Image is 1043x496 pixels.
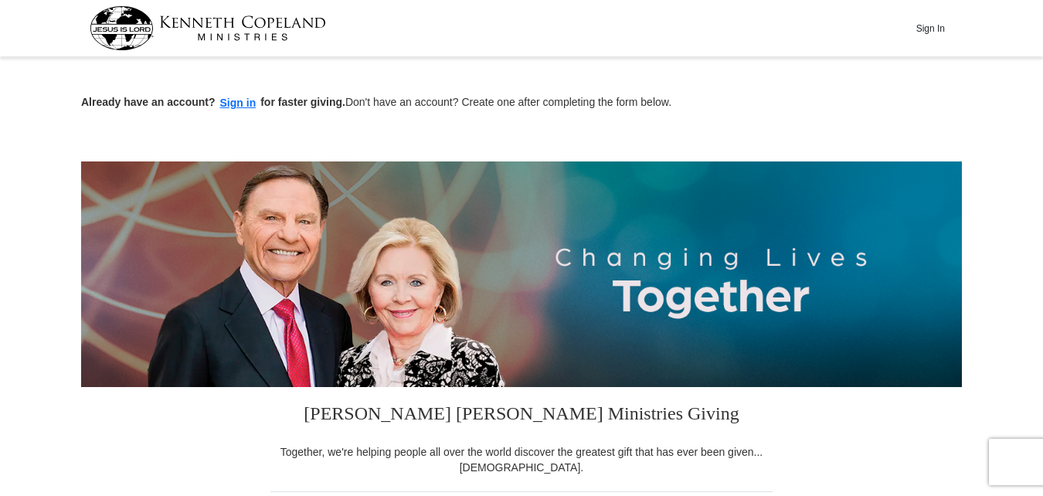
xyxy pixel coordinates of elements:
p: Don't have an account? Create one after completing the form below. [81,94,962,112]
strong: Already have an account? for faster giving. [81,96,345,108]
button: Sign In [907,16,953,40]
button: Sign in [216,94,261,112]
img: kcm-header-logo.svg [90,6,326,50]
h3: [PERSON_NAME] [PERSON_NAME] Ministries Giving [270,387,773,444]
div: Together, we're helping people all over the world discover the greatest gift that has ever been g... [270,444,773,475]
